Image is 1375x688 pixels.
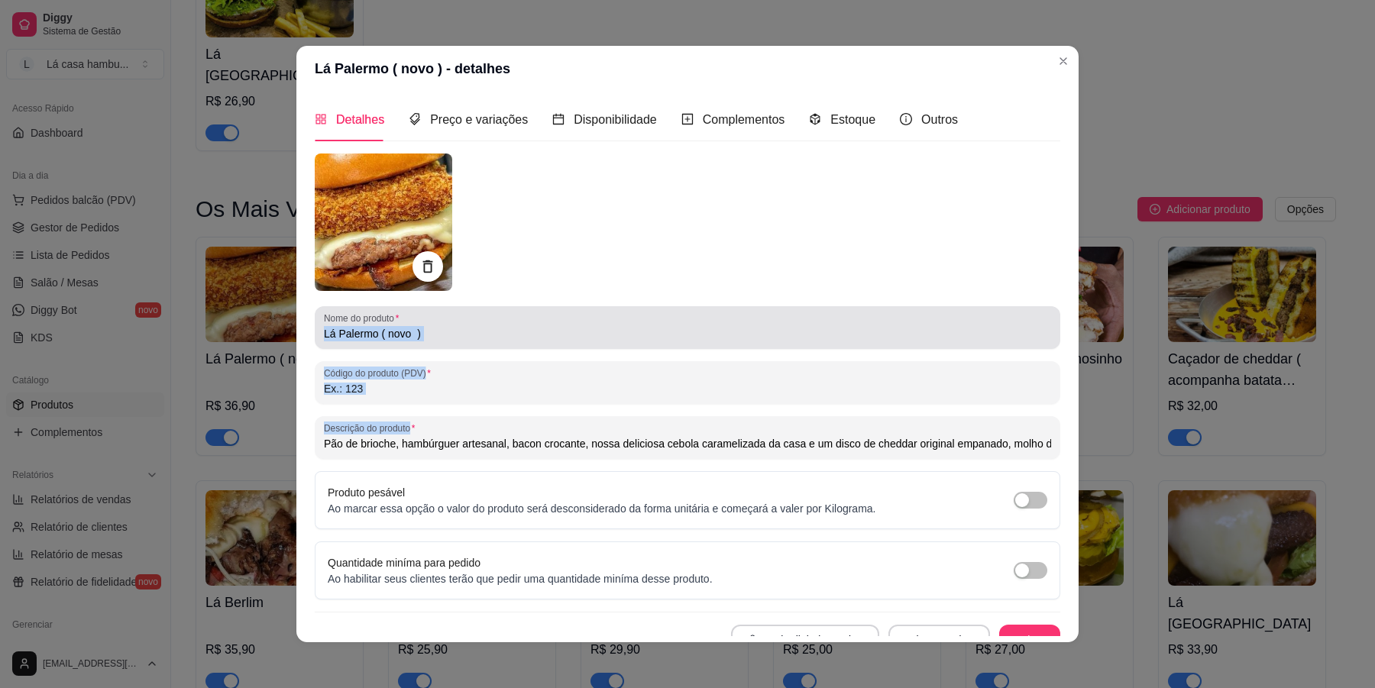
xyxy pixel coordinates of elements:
span: plus-square [681,113,694,125]
img: produto [315,153,452,291]
input: Descrição do produto [324,436,1051,451]
button: Deletar produto [888,625,990,655]
p: Ao habilitar seus clientes terão que pedir uma quantidade miníma desse produto. [328,571,713,586]
p: Ao marcar essa opção o valor do produto será desconsiderado da forma unitária e começará a valer ... [328,501,876,516]
label: Código do produto (PDV) [324,367,436,380]
button: Copiar link do produto [731,625,880,655]
span: Detalhes [336,113,384,126]
button: Close [1051,49,1076,73]
input: Código do produto (PDV) [324,381,1051,396]
span: tags [409,113,421,125]
span: calendar [552,113,565,125]
button: Salvar [999,625,1060,655]
span: appstore [315,113,327,125]
span: Preço e variações [430,113,528,126]
span: code-sandbox [809,113,821,125]
label: Produto pesável [328,486,405,499]
label: Nome do produto [324,312,404,325]
label: Quantidade miníma para pedido [328,557,480,569]
span: info-circle [900,113,912,125]
span: Estoque [830,113,875,126]
span: Outros [921,113,958,126]
input: Nome do produto [324,326,1051,341]
span: Complementos [703,113,785,126]
span: Disponibilidade [574,113,657,126]
header: Lá Palermo ( novo ) - detalhes [296,46,1079,92]
label: Descrição do produto [324,422,420,434]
